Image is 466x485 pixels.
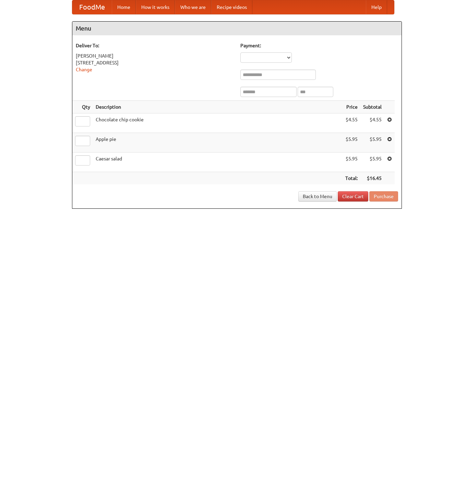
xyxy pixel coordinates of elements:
[136,0,175,14] a: How it works
[343,172,360,185] th: Total:
[343,101,360,113] th: Price
[360,113,384,133] td: $4.55
[211,0,252,14] a: Recipe videos
[240,42,398,49] h5: Payment:
[93,113,343,133] td: Chocolate chip cookie
[112,0,136,14] a: Home
[76,67,92,72] a: Change
[360,172,384,185] th: $16.45
[369,191,398,202] button: Purchase
[93,133,343,153] td: Apple pie
[175,0,211,14] a: Who we are
[72,22,402,35] h4: Menu
[72,0,112,14] a: FoodMe
[366,0,387,14] a: Help
[360,101,384,113] th: Subtotal
[76,42,234,49] h5: Deliver To:
[360,153,384,172] td: $5.95
[76,59,234,66] div: [STREET_ADDRESS]
[93,101,343,113] th: Description
[343,153,360,172] td: $5.95
[338,191,368,202] a: Clear Cart
[360,133,384,153] td: $5.95
[76,52,234,59] div: [PERSON_NAME]
[343,133,360,153] td: $5.95
[72,101,93,113] th: Qty
[298,191,337,202] a: Back to Menu
[343,113,360,133] td: $4.55
[93,153,343,172] td: Caesar salad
